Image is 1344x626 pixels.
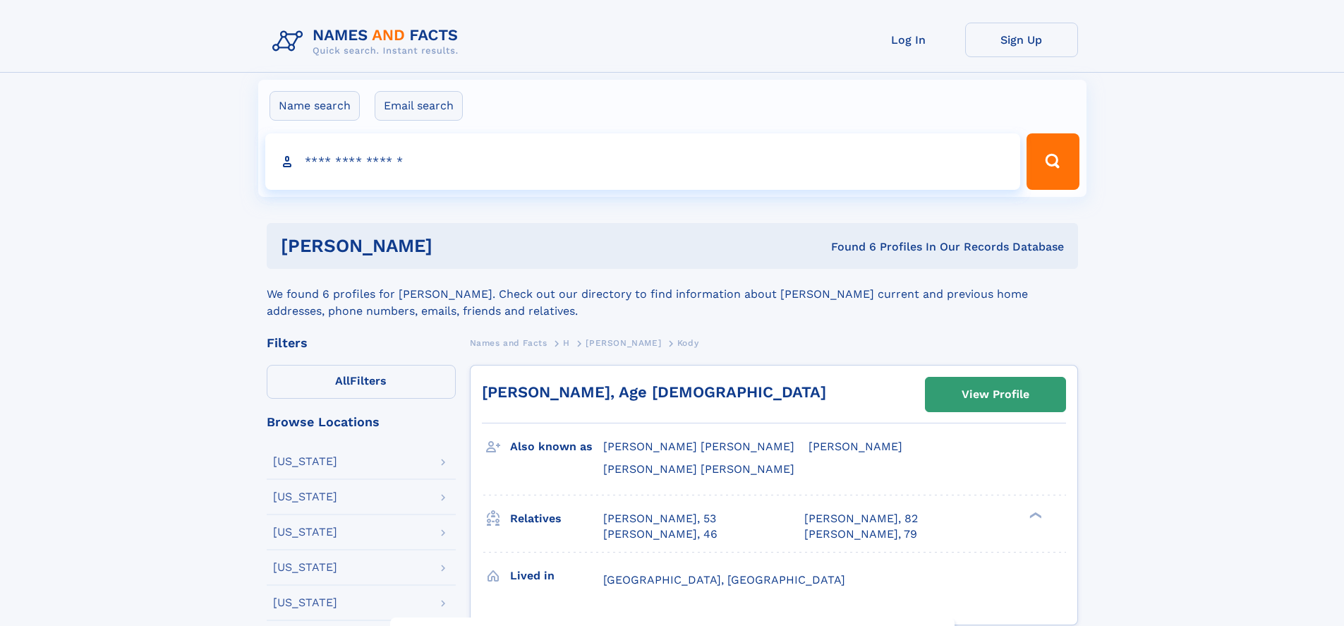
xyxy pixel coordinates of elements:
span: H [563,338,570,348]
a: [PERSON_NAME] [586,334,661,351]
button: Search Button [1027,133,1079,190]
div: [US_STATE] [273,456,337,467]
a: Sign Up [965,23,1078,57]
span: [PERSON_NAME] [586,338,661,348]
img: Logo Names and Facts [267,23,470,61]
div: Found 6 Profiles In Our Records Database [631,239,1064,255]
span: All [335,374,350,387]
div: Filters [267,337,456,349]
label: Filters [267,365,456,399]
h3: Lived in [510,564,603,588]
div: Browse Locations [267,416,456,428]
a: [PERSON_NAME], 46 [603,526,718,542]
h1: [PERSON_NAME] [281,237,632,255]
label: Name search [270,91,360,121]
a: [PERSON_NAME], Age [DEMOGRAPHIC_DATA] [482,383,826,401]
span: [PERSON_NAME] [PERSON_NAME] [603,462,794,476]
a: Log In [852,23,965,57]
h3: Relatives [510,507,603,531]
div: [US_STATE] [273,526,337,538]
a: [PERSON_NAME], 79 [804,526,917,542]
a: Names and Facts [470,334,547,351]
a: View Profile [926,378,1065,411]
div: [US_STATE] [273,491,337,502]
div: We found 6 profiles for [PERSON_NAME]. Check out our directory to find information about [PERSON_... [267,269,1078,320]
span: [PERSON_NAME] [PERSON_NAME] [603,440,794,453]
span: Kody [677,338,698,348]
h3: Also known as [510,435,603,459]
a: [PERSON_NAME], 53 [603,511,716,526]
a: [PERSON_NAME], 82 [804,511,918,526]
label: Email search [375,91,463,121]
div: [US_STATE] [273,597,337,608]
div: ❯ [1026,510,1043,519]
div: View Profile [962,378,1029,411]
input: search input [265,133,1021,190]
span: [GEOGRAPHIC_DATA], [GEOGRAPHIC_DATA] [603,573,845,586]
div: [US_STATE] [273,562,337,573]
span: [PERSON_NAME] [809,440,902,453]
a: H [563,334,570,351]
